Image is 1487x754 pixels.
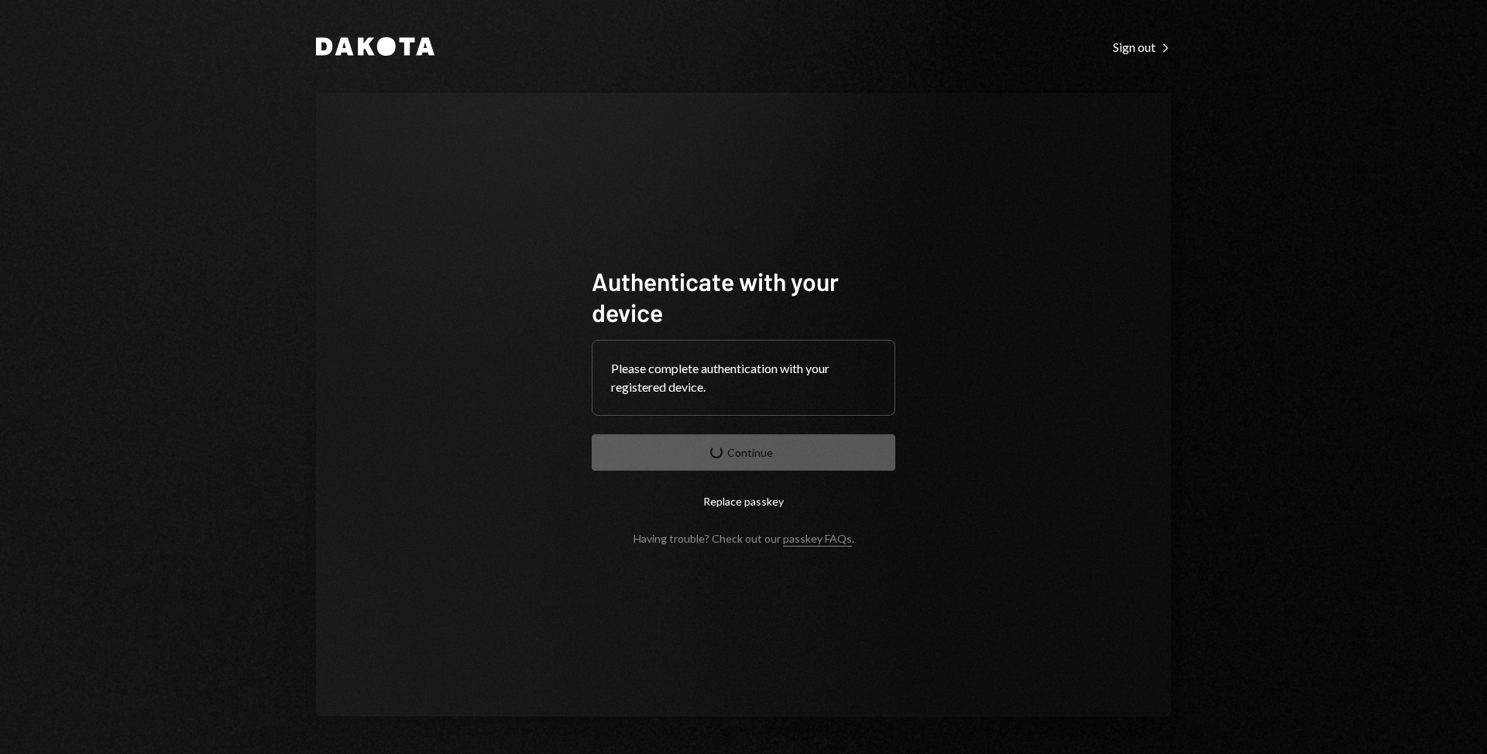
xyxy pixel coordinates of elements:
[634,532,854,545] div: Having trouble? Check out our .
[592,266,895,327] h1: Authenticate with your device
[611,359,876,396] div: Please complete authentication with your registered device.
[783,532,852,547] a: passkey FAQs
[1113,38,1171,55] a: Sign out
[592,483,895,519] button: Replace passkey
[1113,39,1171,55] div: Sign out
